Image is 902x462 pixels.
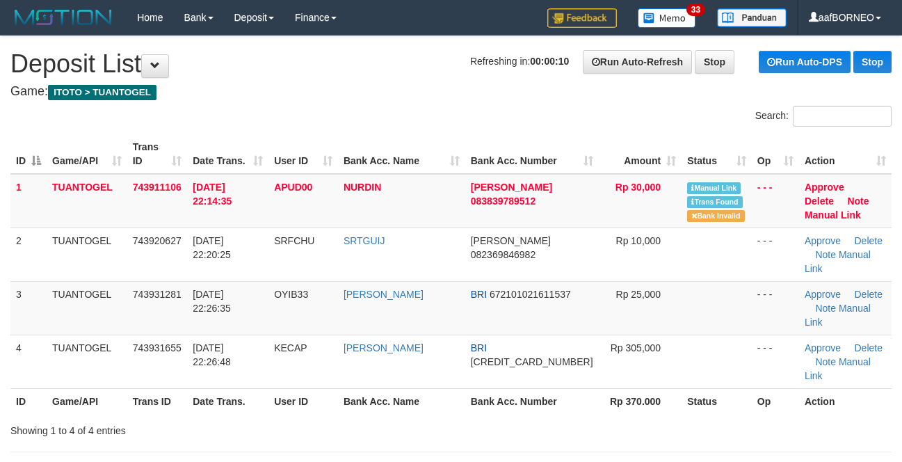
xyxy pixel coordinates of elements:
td: 2 [10,228,47,281]
span: BRI [471,342,487,353]
img: panduan.png [717,8,787,27]
th: User ID: activate to sort column ascending [268,134,338,174]
a: Manual Link [805,356,871,381]
a: [PERSON_NAME] [344,342,424,353]
span: Manually Linked [687,182,741,194]
td: TUANTOGEL [47,228,127,281]
span: Copy 672101021611537 to clipboard [490,289,571,300]
a: SRTGUIJ [344,235,385,246]
a: [PERSON_NAME] [344,289,424,300]
span: Rp 10,000 [616,235,661,246]
a: Delete [855,235,883,246]
span: Refreshing in: [470,56,569,67]
a: Delete [805,196,834,207]
span: APUD00 [274,182,312,193]
a: Manual Link [805,209,861,221]
span: SRFCHU [274,235,314,246]
a: Run Auto-Refresh [583,50,692,74]
div: Showing 1 to 4 of 4 entries [10,418,365,438]
th: ID [10,388,47,414]
span: Bank is not match [687,210,744,222]
span: Rp 25,000 [616,289,661,300]
td: - - - [752,335,799,388]
th: Rp 370.000 [599,388,682,414]
th: Game/API: activate to sort column ascending [47,134,127,174]
th: Bank Acc. Name [338,388,465,414]
td: 1 [10,174,47,228]
span: 743931655 [133,342,182,353]
th: Trans ID: activate to sort column ascending [127,134,188,174]
td: - - - [752,228,799,281]
th: User ID [268,388,338,414]
th: Op [752,388,799,414]
a: Delete [855,289,883,300]
span: 33 [686,3,705,16]
strong: 00:00:10 [530,56,569,67]
a: Manual Link [805,249,871,274]
span: [DATE] 22:14:35 [193,182,232,207]
span: Copy 341001029689532 to clipboard [471,356,593,367]
th: Bank Acc. Number: activate to sort column ascending [465,134,599,174]
th: Trans ID [127,388,188,414]
td: 3 [10,281,47,335]
a: Run Auto-DPS [759,51,851,73]
td: 4 [10,335,47,388]
th: Bank Acc. Name: activate to sort column ascending [338,134,465,174]
span: BRI [471,289,487,300]
span: 743911106 [133,182,182,193]
th: Status: activate to sort column ascending [682,134,752,174]
th: Action: activate to sort column ascending [799,134,892,174]
span: [DATE] 22:26:48 [193,342,231,367]
span: Rp 305,000 [611,342,661,353]
span: Rp 30,000 [615,182,661,193]
td: TUANTOGEL [47,174,127,228]
td: - - - [752,174,799,228]
th: Amount: activate to sort column ascending [599,134,682,174]
td: TUANTOGEL [47,335,127,388]
a: Approve [805,342,841,353]
span: KECAP [274,342,307,353]
img: Button%20Memo.svg [638,8,696,28]
th: Date Trans.: activate to sort column ascending [187,134,268,174]
th: Date Trans. [187,388,268,414]
a: Approve [805,182,844,193]
span: Copy 083839789512 to clipboard [471,196,535,207]
span: [DATE] 22:20:25 [193,235,231,260]
span: 743920627 [133,235,182,246]
th: Action [799,388,892,414]
span: [PERSON_NAME] [471,182,552,193]
a: Note [847,196,869,207]
th: ID: activate to sort column descending [10,134,47,174]
a: Approve [805,289,841,300]
a: Manual Link [805,303,871,328]
th: Bank Acc. Number [465,388,599,414]
span: Copy 082369846982 to clipboard [471,249,535,260]
a: Note [815,249,836,260]
th: Status [682,388,752,414]
th: Game/API [47,388,127,414]
a: Delete [855,342,883,353]
img: Feedback.jpg [547,8,617,28]
span: [DATE] 22:26:35 [193,289,231,314]
a: Stop [853,51,892,73]
th: Op: activate to sort column ascending [752,134,799,174]
span: [PERSON_NAME] [471,235,551,246]
td: TUANTOGEL [47,281,127,335]
a: NURDIN [344,182,381,193]
h4: Game: [10,85,892,99]
span: ITOTO > TUANTOGEL [48,85,156,100]
span: Similar transaction found [687,196,743,208]
h1: Deposit List [10,50,892,78]
span: OYIB33 [274,289,308,300]
a: Note [815,303,836,314]
label: Search: [755,106,892,127]
a: Stop [695,50,734,74]
span: 743931281 [133,289,182,300]
td: - - - [752,281,799,335]
img: MOTION_logo.png [10,7,116,28]
a: Note [815,356,836,367]
a: Approve [805,235,841,246]
input: Search: [793,106,892,127]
